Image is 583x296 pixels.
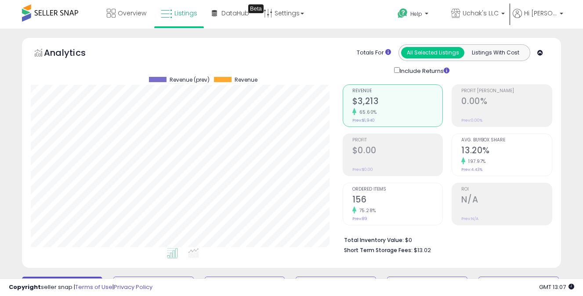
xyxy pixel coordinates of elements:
i: Get Help [397,8,408,19]
button: Listings With Cost [464,47,527,58]
span: Avg. Buybox Share [461,138,552,143]
div: seller snap | | [9,283,152,292]
h2: N/A [461,195,552,206]
span: Ordered Items [352,187,443,192]
button: All Selected Listings [401,47,464,58]
span: ROI [461,187,552,192]
small: Prev: $0.00 [352,167,373,172]
div: Tooltip anchor [248,4,264,13]
span: Help [410,10,422,18]
small: Prev: N/A [461,216,478,221]
small: Prev: 89 [352,216,367,221]
button: Default [22,277,102,294]
small: 75.28% [356,207,376,214]
small: Prev: 0.00% [461,118,482,123]
h2: $3,213 [352,96,443,108]
span: Overview [118,9,146,18]
button: Repricing Off [205,277,285,294]
span: $13.02 [414,246,431,254]
div: Totals For [357,49,391,57]
small: 65.60% [356,109,377,116]
span: Revenue (prev) [170,77,210,83]
span: Uchak's LLC [463,9,499,18]
small: Prev: $1,940 [352,118,375,123]
button: Repricing On [113,277,194,294]
h2: 13.20% [461,145,552,157]
small: Prev: 4.43% [461,167,482,172]
a: Terms of Use [75,283,112,291]
li: $0 [344,234,546,245]
div: Include Returns [387,65,460,76]
span: Profit [352,138,443,143]
h2: $0.00 [352,145,443,157]
a: Help [391,1,443,29]
span: Revenue [352,89,443,94]
a: Hi [PERSON_NAME] [513,9,563,29]
button: Listings without Cost [478,277,559,294]
span: DataHub [221,9,249,18]
b: Short Term Storage Fees: [344,246,413,254]
a: Privacy Policy [114,283,152,291]
button: Non Competitive [387,277,467,294]
strong: Copyright [9,283,41,291]
small: 197.97% [465,158,486,165]
span: 2025-10-8 13:07 GMT [539,283,574,291]
span: Listings [174,9,197,18]
span: Revenue [235,77,257,83]
span: Hi [PERSON_NAME] [524,9,557,18]
h2: 0.00% [461,96,552,108]
b: Total Inventory Value: [344,236,404,244]
button: Listings without Min/Max [296,277,376,294]
span: Profit [PERSON_NAME] [461,89,552,94]
h5: Analytics [44,47,103,61]
h2: 156 [352,195,443,206]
